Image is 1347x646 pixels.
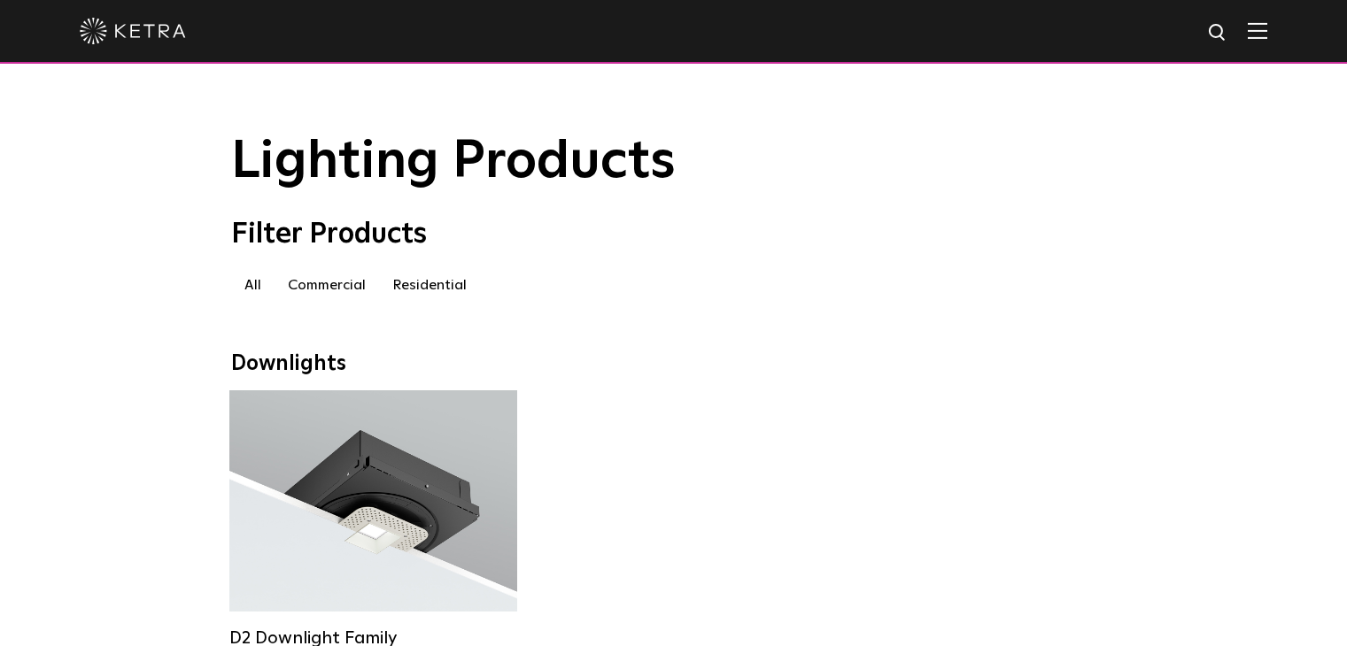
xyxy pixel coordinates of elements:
label: All [231,269,275,301]
img: Hamburger%20Nav.svg [1248,22,1267,39]
label: Residential [379,269,480,301]
img: ketra-logo-2019-white [80,18,186,44]
img: search icon [1207,22,1229,44]
span: Lighting Products [231,135,676,188]
label: Commercial [275,269,379,301]
a: D2 Downlight Family Lumen Output:1200Colors:White / Black / Gloss Black / Silver / Bronze / Silve... [229,390,517,622]
div: Downlights [231,351,1117,377]
div: Filter Products [231,218,1117,251]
